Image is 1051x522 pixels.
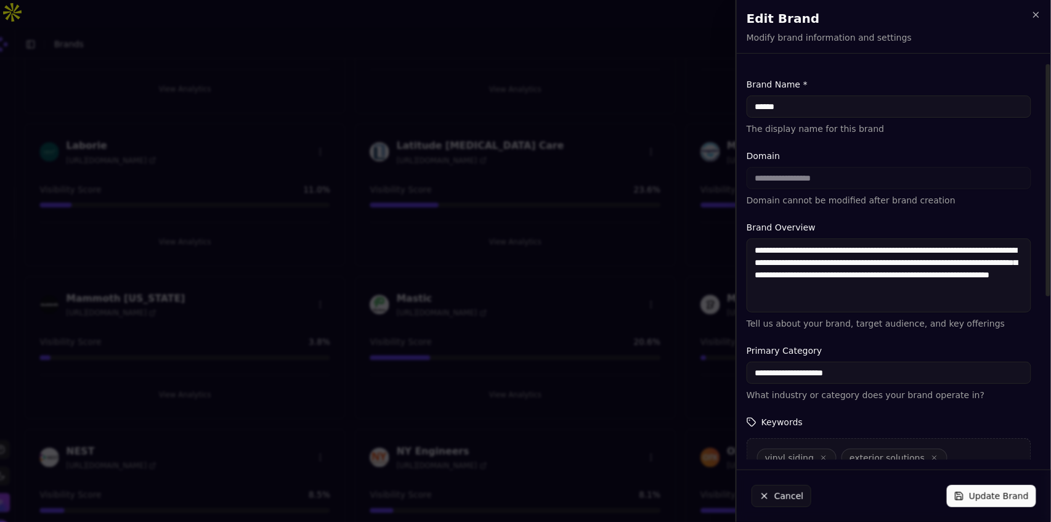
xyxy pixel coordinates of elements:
[850,452,925,464] span: exterior solutions
[747,389,1031,401] p: What industry or category does your brand operate in?
[747,416,1031,428] label: Keywords
[747,10,1041,27] h2: Edit Brand
[747,221,1031,234] label: Brand Overview
[747,194,1031,206] p: Domain cannot be modified after brand creation
[747,78,1031,91] label: Brand Name *
[747,150,1031,162] label: Domain
[765,452,814,464] span: vinyl siding
[747,31,912,44] p: Modify brand information and settings
[747,123,1031,135] p: The display name for this brand
[747,345,1031,357] label: Primary Category
[752,485,811,507] button: Cancel
[947,485,1036,507] button: Update Brand
[747,317,1031,330] p: Tell us about your brand, target audience, and key offerings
